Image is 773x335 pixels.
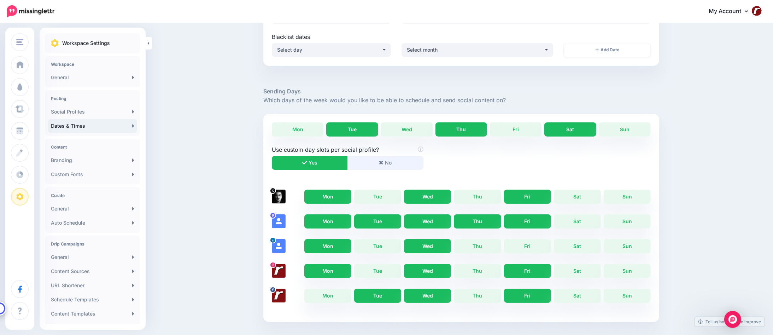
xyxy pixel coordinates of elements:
[604,190,651,204] a: Sun
[304,214,351,229] a: Mon
[7,5,54,17] img: Missinglettr
[48,202,137,216] a: General
[48,278,137,293] a: URL Shortener
[564,43,651,57] button: Add Date
[604,239,651,253] a: Sun
[490,122,541,137] a: Fri
[272,156,348,170] button: Yes
[504,214,551,229] a: Fri
[702,3,762,20] a: My Account
[272,33,651,41] label: Blacklist dates
[263,87,659,96] h5: Sending Days
[454,289,501,303] a: Thu
[272,43,391,57] button: Select day
[51,62,134,67] h4: Workspace
[604,289,651,303] a: Sun
[504,289,551,303] a: Fri
[62,39,110,47] p: Workspace Settings
[695,317,765,327] a: Tell us how we can improve
[599,122,651,137] a: Sun
[48,321,137,335] a: Blacklist Phrases
[544,122,596,137] a: Sat
[354,289,401,303] a: Tue
[304,239,351,253] a: Mon
[263,96,659,105] p: Which days of the week would you like to be able to schedule and send social content on?
[277,46,382,54] div: Select day
[404,264,451,278] a: Wed
[554,264,601,278] a: Sat
[454,264,501,278] a: Thu
[454,214,501,229] a: Thu
[404,190,451,204] a: Wed
[272,214,286,228] img: user_default_image.png
[304,289,351,303] a: Mon
[51,241,134,247] h4: Drip Campaigns
[326,122,378,137] a: Tue
[48,153,137,167] a: Branding
[504,264,551,278] a: Fri
[48,167,137,181] a: Custom Fonts
[16,39,23,45] img: menu.png
[347,156,423,170] button: No
[404,214,451,229] a: Wed
[354,264,401,278] a: Tue
[304,190,351,204] a: Mon
[404,239,451,253] a: Wed
[402,43,553,57] button: Select month
[354,214,401,229] a: Tue
[604,214,651,229] a: Sun
[554,214,601,229] a: Sat
[554,190,601,204] a: Sat
[48,105,137,119] a: Social Profiles
[272,289,286,302] img: 271842134_10165562451315276_279334326998865600_n-bsa103915.jpg
[404,289,451,303] a: Wed
[604,264,651,278] a: Sun
[48,264,137,278] a: Content Sources
[48,307,137,321] a: Content Templates
[48,216,137,230] a: Auto Schedule
[51,39,59,47] img: settings.png
[454,190,501,204] a: Thu
[272,122,323,137] a: Mon
[435,122,487,137] a: Thu
[272,145,423,154] label: Use custom day slots per social profile?
[381,122,433,137] a: Wed
[48,293,137,307] a: Schedule Templates
[272,239,286,253] img: user_default_image.png
[51,193,134,198] h4: Curate
[354,239,401,253] a: Tue
[272,190,286,203] img: vUc6EvmY-59051.jpg
[354,190,401,204] a: Tue
[48,119,137,133] a: Dates & Times
[304,264,351,278] a: Mon
[51,96,134,101] h4: Posting
[554,289,601,303] a: Sat
[554,239,601,253] a: Sat
[724,311,741,328] div: Open Intercom Messenger
[48,70,137,85] a: General
[51,144,134,150] h4: Content
[454,239,501,253] a: Thu
[504,190,551,204] a: Fri
[48,250,137,264] a: General
[272,264,286,278] img: 300626594_1979213125600153_277103048475238198_n-bsa132393.jpg
[504,239,551,253] a: Fri
[407,46,544,54] div: Select month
